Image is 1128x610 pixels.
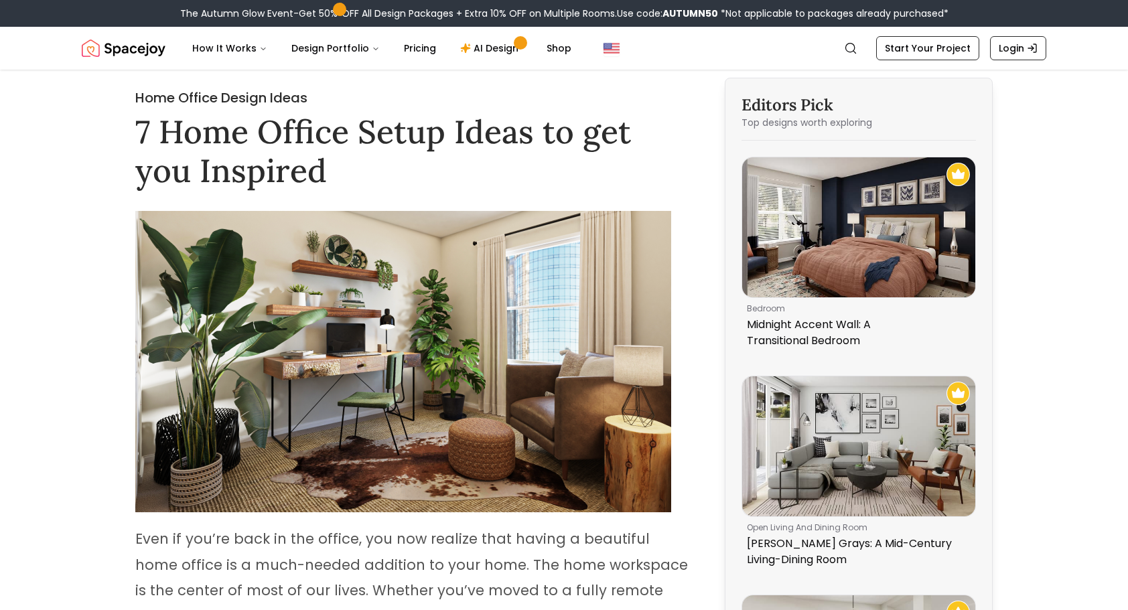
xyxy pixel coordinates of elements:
nav: Global [82,27,1046,70]
a: Shop [536,35,582,62]
nav: Main [182,35,582,62]
h2: Home Office Design Ideas [135,88,690,107]
a: Pricing [393,35,447,62]
button: How It Works [182,35,278,62]
a: Midnight Accent Wall: A Transitional BedroomRecommended Spacejoy Design - Midnight Accent Wall: A... [742,157,976,354]
a: AI Design [449,35,533,62]
p: [PERSON_NAME] Grays: A Mid-Century Living-Dining Room [747,536,965,568]
span: Use code: [617,7,718,20]
img: Beautiful Home office with greenery designed by spacejoy [135,211,671,512]
a: Spacejoy [82,35,165,62]
p: bedroom [747,303,965,314]
a: Moody Grays: A Mid-Century Living-Dining RoomRecommended Spacejoy Design - Moody Grays: A Mid-Cen... [742,376,976,573]
img: Midnight Accent Wall: A Transitional Bedroom [742,157,975,297]
img: Spacejoy Logo [82,35,165,62]
p: Top designs worth exploring [742,116,976,129]
b: AUTUMN50 [662,7,718,20]
img: Moody Grays: A Mid-Century Living-Dining Room [742,376,975,516]
a: Start Your Project [876,36,979,60]
p: open living and dining room [747,522,965,533]
h1: 7 Home Office Setup Ideas to get you Inspired [135,112,690,189]
div: The Autumn Glow Event-Get 50% OFF All Design Packages + Extra 10% OFF on Multiple Rooms. [180,7,948,20]
img: Recommended Spacejoy Design - Moody Grays: A Mid-Century Living-Dining Room [946,382,970,405]
a: Login [990,36,1046,60]
img: United States [604,40,620,56]
p: Midnight Accent Wall: A Transitional Bedroom [747,317,965,349]
h3: Editors Pick [742,94,976,116]
button: Design Portfolio [281,35,391,62]
img: Recommended Spacejoy Design - Midnight Accent Wall: A Transitional Bedroom [946,163,970,186]
span: *Not applicable to packages already purchased* [718,7,948,20]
